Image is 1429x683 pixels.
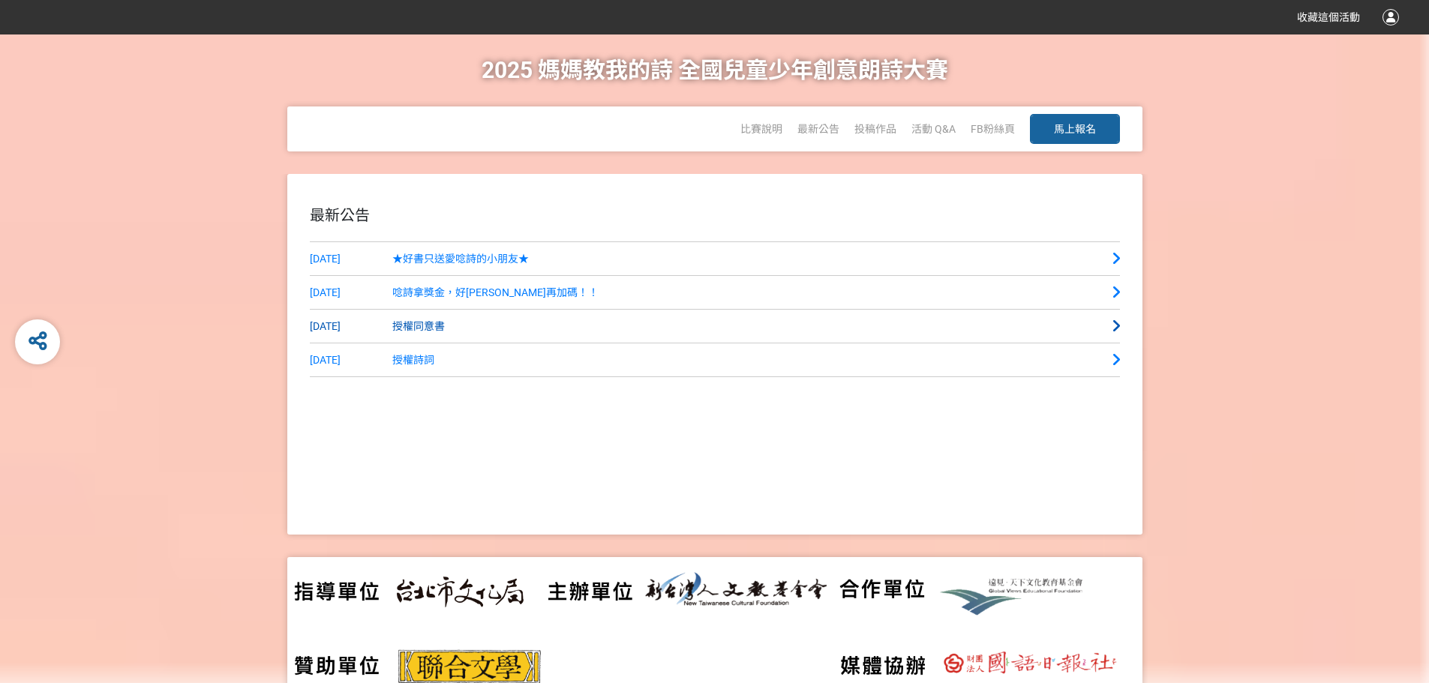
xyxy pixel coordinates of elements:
[310,343,392,377] span: [DATE]
[392,286,599,298] span: 唸詩拿獎金，好[PERSON_NAME]再加碼！！
[854,123,896,135] a: 投稿作品
[310,310,1120,343] a: [DATE]授權同意書
[310,206,370,224] span: 最新公告
[310,310,392,343] span: [DATE]
[392,354,434,366] span: 授權詩詞
[310,276,1120,310] a: [DATE]唸詩拿獎金，好[PERSON_NAME]再加碼！！
[310,242,1120,276] a: [DATE]★好書只送愛唸詩的小朋友★
[1030,114,1120,144] button: 馬上報名
[310,276,392,310] span: [DATE]
[911,123,956,135] a: 活動 Q&A
[392,320,445,332] span: 授權同意書
[1297,11,1360,23] span: 收藏這個活動
[797,123,839,135] a: 最新公告
[482,34,948,106] h1: 2025 媽媽教我的詩 全國兒童少年創意朗詩大賽
[310,242,392,276] span: [DATE]
[392,253,529,265] span: ★好書只送愛唸詩的小朋友★
[971,123,1015,135] a: FB粉絲頁
[740,123,782,135] a: 比賽說明
[310,343,1120,377] a: [DATE]授權詩詞
[1054,123,1096,135] span: 馬上報名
